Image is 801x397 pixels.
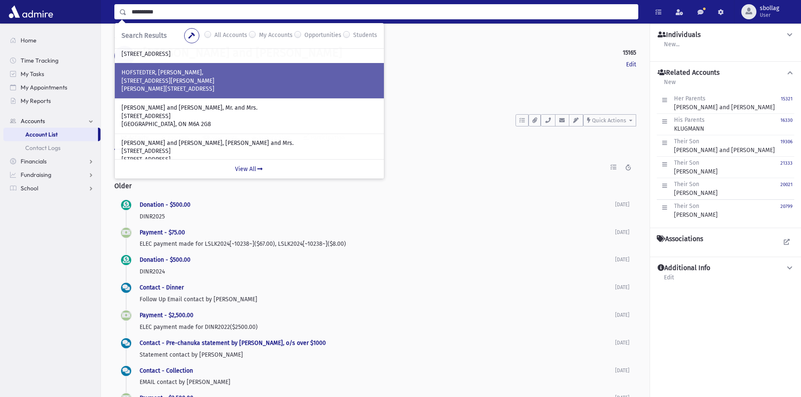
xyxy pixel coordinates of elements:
strong: 15165 [623,48,636,57]
a: 21333 [780,158,793,176]
button: Quick Actions [583,114,636,126]
a: View All [115,159,384,179]
h4: Associations [657,235,703,243]
p: EMAIL contact by [PERSON_NAME] [140,378,615,386]
div: [PERSON_NAME] [674,202,718,219]
span: Home [21,37,37,44]
a: Donation - $500.00 [140,256,190,263]
label: All Accounts [214,31,247,41]
span: Quick Actions [592,117,626,124]
div: KLUGMANN [674,116,705,133]
a: 20021 [780,180,793,197]
p: HOFSTEDTER, [PERSON_NAME], [122,68,377,77]
small: 21333 [780,160,793,166]
button: Individuals [657,31,794,39]
span: My Appointments [21,84,67,91]
a: Donation - $500.00 [140,201,190,208]
small: 20021 [780,182,793,187]
h4: Individuals [658,31,701,39]
p: Statement contact by [PERSON_NAME] [140,350,615,359]
h2: Older [114,175,636,197]
p: Follow Up Email contact by [PERSON_NAME] [140,295,615,304]
p: [STREET_ADDRESS] [122,112,377,121]
span: [DATE] [615,368,629,373]
a: 19306 [780,137,793,155]
a: Activity [114,126,155,150]
div: K [114,46,135,66]
span: School [21,184,38,192]
input: Search [127,4,638,19]
div: [PERSON_NAME] [674,158,718,176]
p: [STREET_ADDRESS] [122,50,377,58]
p: [PERSON_NAME][STREET_ADDRESS] [122,85,377,93]
a: 15321 [781,94,793,112]
span: Their Son [674,181,699,188]
span: [DATE] [615,340,629,346]
a: Accounts [3,114,100,128]
a: My Appointments [3,81,100,94]
nav: breadcrumb [114,34,145,46]
small: 20799 [780,204,793,209]
span: Financials [21,158,47,165]
p: DINR2024 [140,267,615,276]
a: Contact - Pre-chanuka statement by [PERSON_NAME], o/s over $1000 [140,339,326,347]
span: User [760,12,779,18]
a: Time Tracking [3,54,100,67]
a: Account List [3,128,98,141]
span: [DATE] [615,229,629,235]
span: My Tasks [21,70,44,78]
small: 15321 [781,96,793,102]
span: [DATE] [615,284,629,290]
a: New... [664,39,680,55]
p: [PERSON_NAME] and [PERSON_NAME], [PERSON_NAME] and Mrs. [122,139,377,147]
div: [PERSON_NAME] [674,180,718,197]
p: [STREET_ADDRESS][PERSON_NAME] [122,77,377,85]
span: Their Son [674,159,699,166]
div: [PERSON_NAME] and [PERSON_NAME] [674,137,775,155]
span: Search Results [122,32,167,39]
a: Financials [3,155,100,168]
a: 16330 [780,116,793,133]
a: My Tasks [3,67,100,81]
span: Account List [25,131,58,138]
a: Fundraising [3,168,100,181]
a: Contact - Dinner [140,284,184,291]
a: Accounts [114,34,145,42]
p: [PERSON_NAME] and [PERSON_NAME], Mr. and Mrs. [122,104,377,112]
a: Contact Logs [3,141,100,155]
span: Her Parents [674,95,706,102]
small: 19306 [780,139,793,145]
label: Opportunities [304,31,341,41]
span: Fundraising [21,171,51,179]
span: [DATE] [615,312,629,318]
a: 20799 [780,202,793,219]
small: 16330 [780,118,793,123]
a: School [3,181,100,195]
span: Their Son [674,202,699,210]
p: ELEC payment made for DINR2022($2500.00) [140,323,615,331]
a: New [664,77,676,92]
span: Their Son [674,138,699,145]
div: [PERSON_NAME] and [PERSON_NAME] [674,94,775,112]
a: Payment - $75.00 [140,229,185,236]
a: Edit [664,273,674,288]
p: [GEOGRAPHIC_DATA], ON M6A 2G8 [122,120,377,129]
span: Contact Logs [25,144,61,152]
span: Accounts [21,117,45,125]
span: His Parents [674,116,705,124]
p: DINR2025 [140,212,615,221]
a: Home [3,34,100,47]
p: ELEC payment made for LSLK2024[~10238~]($67.00), LSLK2024[~10238~]($8.00) [140,239,615,248]
span: Time Tracking [21,57,58,64]
a: Edit [626,60,636,69]
a: Contact - Collection [140,367,193,374]
p: [STREET_ADDRESS] [122,155,377,164]
button: Related Accounts [657,68,794,77]
label: Students [353,31,377,41]
span: [DATE] [615,202,629,208]
span: [DATE] [615,257,629,263]
span: sbollag [760,5,779,12]
label: My Accounts [259,31,293,41]
h4: Related Accounts [658,68,719,77]
img: AdmirePro [7,3,55,20]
